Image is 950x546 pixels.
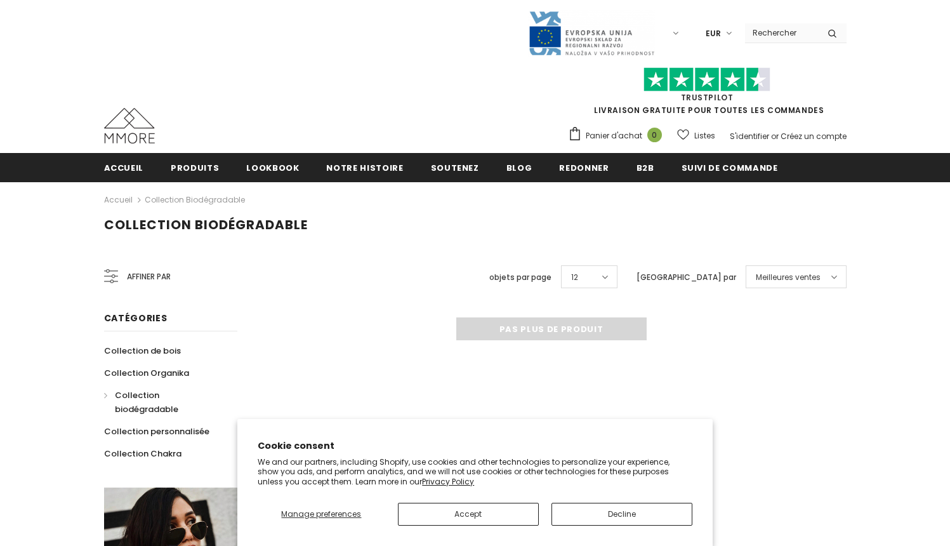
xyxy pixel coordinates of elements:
[694,130,715,142] span: Listes
[104,384,223,420] a: Collection biodégradable
[258,439,692,453] h2: Cookie consent
[258,457,692,487] p: We and our partners, including Shopify, use cookies and other technologies to personalize your ex...
[246,153,299,182] a: Lookbook
[171,153,219,182] a: Produits
[326,162,403,174] span: Notre histoire
[682,162,778,174] span: Suivi de commande
[104,340,181,362] a: Collection de bois
[104,192,133,208] a: Accueil
[104,367,189,379] span: Collection Organika
[104,425,209,437] span: Collection personnalisée
[637,153,654,182] a: B2B
[586,130,642,142] span: Panier d'achat
[637,162,654,174] span: B2B
[677,124,715,147] a: Listes
[647,128,662,142] span: 0
[431,162,479,174] span: soutenez
[104,345,181,357] span: Collection de bois
[568,126,668,145] a: Panier d'achat 0
[127,270,171,284] span: Affiner par
[506,162,532,174] span: Blog
[681,92,734,103] a: TrustPilot
[781,131,847,142] a: Créez un compte
[281,509,361,519] span: Manage preferences
[637,271,736,284] label: [GEOGRAPHIC_DATA] par
[571,271,578,284] span: 12
[104,443,181,465] a: Collection Chakra
[506,153,532,182] a: Blog
[104,162,144,174] span: Accueil
[104,216,308,234] span: Collection biodégradable
[398,503,539,526] button: Accept
[104,448,181,460] span: Collection Chakra
[706,27,721,40] span: EUR
[422,476,474,487] a: Privacy Policy
[489,271,551,284] label: objets par page
[115,389,178,415] span: Collection biodégradable
[104,108,155,143] img: Cas MMORE
[431,153,479,182] a: soutenez
[682,153,778,182] a: Suivi de commande
[171,162,219,174] span: Produits
[643,67,770,92] img: Faites confiance aux étoiles pilotes
[551,503,692,526] button: Decline
[745,23,818,42] input: Search Site
[559,162,609,174] span: Redonner
[326,153,403,182] a: Notre histoire
[104,420,209,443] a: Collection personnalisée
[145,194,245,205] a: Collection biodégradable
[771,131,779,142] span: or
[528,10,655,57] img: Javni Razpis
[258,503,385,526] button: Manage preferences
[559,153,609,182] a: Redonner
[246,162,299,174] span: Lookbook
[730,131,769,142] a: S'identifier
[756,271,821,284] span: Meilleures ventes
[568,73,847,116] span: LIVRAISON GRATUITE POUR TOUTES LES COMMANDES
[104,362,189,384] a: Collection Organika
[104,153,144,182] a: Accueil
[104,312,168,324] span: Catégories
[528,27,655,38] a: Javni Razpis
